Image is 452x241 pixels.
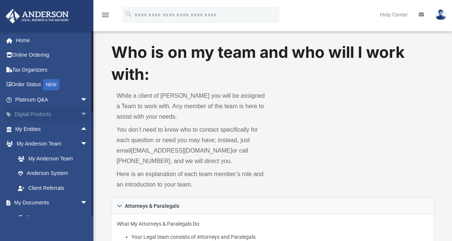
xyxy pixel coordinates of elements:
[5,48,99,63] a: Online Ordering
[5,137,95,151] a: My Anderson Teamarrow_drop_down
[117,125,267,166] p: You don’t need to know who to contact specifically for each question or need you may have; instea...
[117,169,267,190] p: Here is an explanation of each team member’s role and an introduction to your team.
[131,147,232,154] a: [EMAIL_ADDRESS][DOMAIN_NAME]
[125,10,133,18] i: search
[435,9,446,20] img: User Pic
[5,33,99,48] a: Home
[10,210,92,225] a: Box
[125,203,179,209] span: Attorneys & Paralegals
[10,151,92,166] a: My Anderson Team
[3,9,71,24] img: Anderson Advisors Platinum Portal
[101,14,110,19] a: menu
[80,122,95,137] span: arrow_drop_up
[10,181,95,195] a: Client Referrals
[111,198,434,214] a: Attorneys & Paralegals
[80,137,95,152] span: arrow_drop_down
[43,79,59,90] div: NEW
[111,41,434,85] h1: Who is on my team and who will I work with:
[101,10,110,19] i: menu
[5,62,99,77] a: Tax Organizers
[117,91,267,122] p: While a client of [PERSON_NAME] you will be assigned a Team to work with. Any member of the team ...
[5,107,99,122] a: Digital Productsarrow_drop_down
[80,92,95,107] span: arrow_drop_down
[5,92,99,107] a: Platinum Q&Aarrow_drop_down
[5,122,99,137] a: My Entitiesarrow_drop_up
[80,107,95,122] span: arrow_drop_down
[80,195,95,211] span: arrow_drop_down
[5,195,95,210] a: My Documentsarrow_drop_down
[5,77,99,93] a: Order StatusNEW
[10,166,95,181] a: Anderson System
